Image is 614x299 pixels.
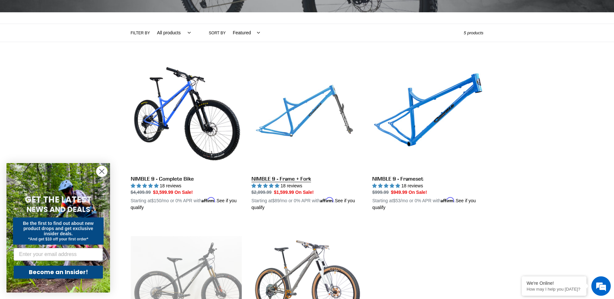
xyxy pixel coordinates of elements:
span: Be the first to find out about new product drops and get exclusive insider deals. [23,221,94,236]
input: Enter your email address [14,248,103,261]
img: d_696896380_company_1647369064580_696896380 [21,32,37,49]
span: We're online! [38,82,89,147]
span: 5 products [464,30,484,35]
textarea: Type your message and hit 'Enter' [3,177,123,199]
button: Become an Insider! [14,266,103,279]
label: Sort by [209,30,226,36]
span: NEWS AND DEALS [27,204,90,215]
span: GET THE LATEST [25,194,92,205]
div: Minimize live chat window [106,3,122,19]
p: How may I help you today? [527,287,582,292]
span: *And get $10 off your first order* [28,237,88,241]
label: Filter by [131,30,150,36]
div: Navigation go back [7,36,17,45]
div: We're Online! [527,281,582,286]
div: Chat with us now [43,36,118,45]
button: Close dialog [96,166,107,177]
